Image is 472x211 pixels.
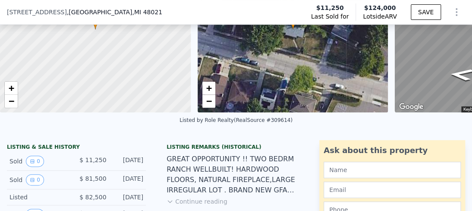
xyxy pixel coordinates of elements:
span: − [9,96,14,106]
span: + [9,83,14,93]
span: $ 81,500 [79,175,106,182]
button: Continue reading [167,197,227,206]
div: Sold [9,174,69,185]
span: , [GEOGRAPHIC_DATA] [67,8,162,16]
span: Lotside ARV [363,12,396,21]
a: Zoom in [5,82,18,95]
span: $ 82,500 [79,194,106,201]
a: Zoom out [202,95,215,108]
span: Last Sold for [311,12,349,21]
div: LISTING & SALE HISTORY [7,144,146,152]
a: Open this area in Google Maps (opens a new window) [397,101,425,112]
span: , MI 48021 [132,9,162,16]
div: [DATE] [113,156,144,167]
div: Listed by Role Realty (RealSource #309614) [179,117,293,123]
span: $ 11,250 [79,157,106,163]
span: + [206,83,211,93]
div: [DATE] [113,174,144,185]
input: Email [324,182,461,198]
span: $124,000 [364,4,396,11]
div: [DATE] [113,193,144,201]
div: Ask about this property [324,144,461,157]
span: $11,250 [316,3,344,12]
button: SAVE [411,4,441,20]
button: View historical data [26,174,44,185]
div: Sold [9,156,69,167]
div: Listed [9,193,69,201]
span: [STREET_ADDRESS] [7,8,67,16]
a: Zoom in [202,82,215,95]
a: Zoom out [5,95,18,108]
input: Name [324,162,461,178]
div: Listing Remarks (Historical) [167,144,305,150]
div: GREAT OPPORTUNITY !! TWO BEDRM RANCH WELLBUILT! HARDWOOD FLOORS, NATURAL FIREPLACE,LARGE IRREGULA... [167,154,305,195]
span: − [206,96,211,106]
button: View historical data [26,156,44,167]
img: Google [397,101,425,112]
button: Show Options [448,3,465,21]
